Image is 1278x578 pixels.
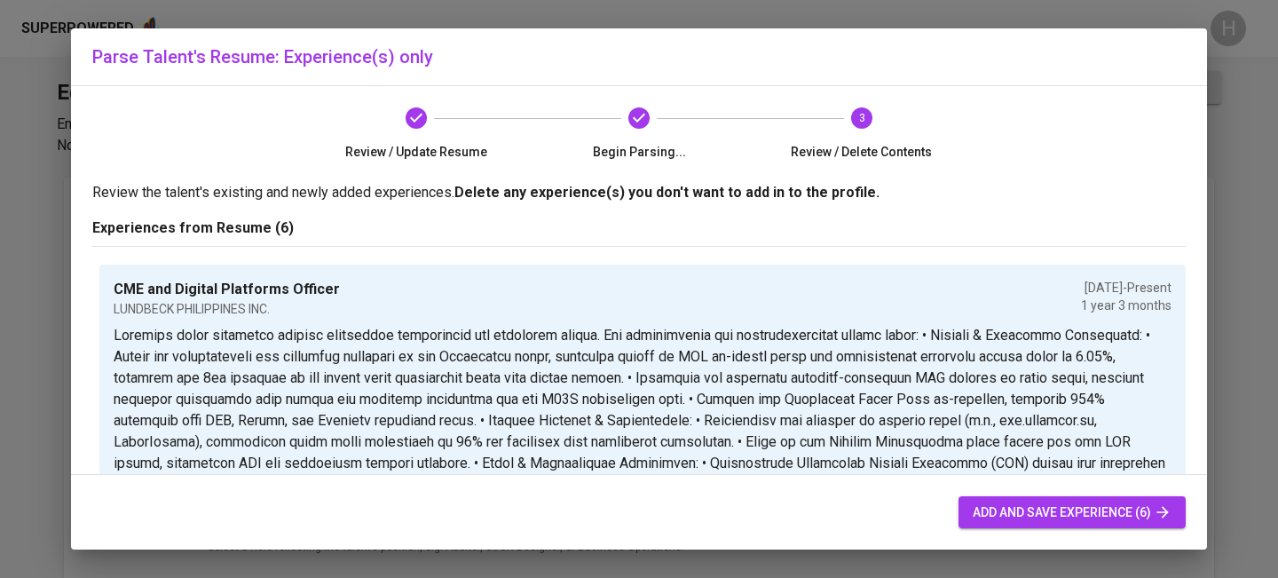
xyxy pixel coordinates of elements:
button: add and save experience (6) [958,496,1186,529]
text: 3 [858,112,864,124]
span: Review / Delete Contents [757,143,966,161]
p: 1 year 3 months [1081,297,1171,314]
p: Review the talent's existing and newly added experiences. [92,182,1186,203]
span: add and save experience (6) [973,502,1171,524]
span: Begin Parsing... [535,143,744,161]
p: Experiences from Resume (6) [92,218,1186,239]
h6: Parse Talent's Resume: Experience(s) only [92,43,1186,71]
span: Review / Update Resume [312,143,521,161]
p: LUNDBECK PHILIPPINES INC. [114,300,340,318]
p: [DATE] - Present [1081,279,1171,297]
b: Delete any experience(s) you don't want to add in to the profile. [454,184,880,201]
p: Loremips dolor sitametco adipisc elitseddoe temporincid utl etdolorem aliqua. Eni adminimvenia qu... [114,325,1171,538]
p: CME and Digital Platforms Officer [114,279,340,300]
